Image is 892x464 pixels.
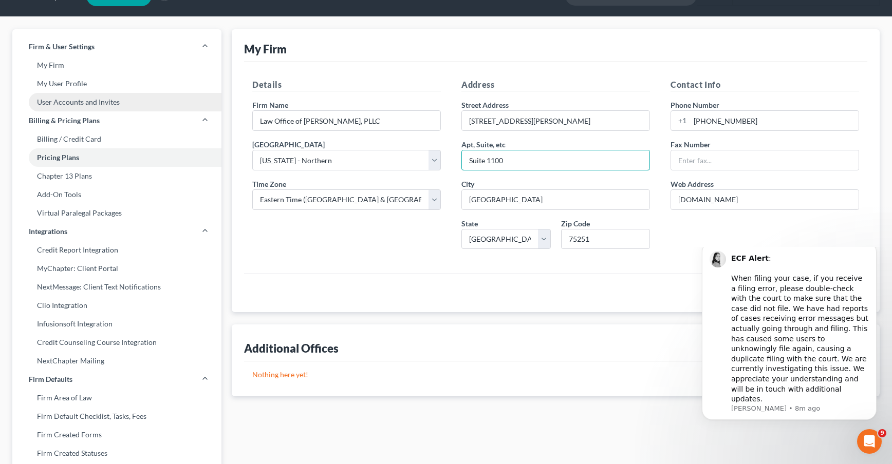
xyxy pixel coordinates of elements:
label: Web Address [671,179,714,189]
a: Virtual Paralegal Packages [12,204,221,222]
a: My Firm [12,56,221,74]
img: Profile image for Lindsey [23,4,40,21]
a: Firm Default Checklist, Tasks, Fees [12,407,221,426]
a: Firm & User Settings [12,37,221,56]
input: Enter phone... [690,111,859,130]
a: Firm Created Forms [12,426,221,444]
div: +1 [671,111,690,130]
iframe: Intercom notifications message [686,247,892,459]
input: Enter city... [462,190,649,209]
span: 9 [878,429,886,437]
a: NextChapter Mailing [12,352,221,370]
input: Enter address... [462,111,649,130]
input: Enter fax... [671,150,859,170]
input: (optional) [462,150,649,170]
a: Firm Created Statuses [12,444,221,462]
label: Zip Code [561,218,590,229]
h5: Details [252,79,441,91]
a: Firm Defaults [12,370,221,389]
a: NextMessage: Client Text Notifications [12,278,221,296]
span: Billing & Pricing Plans [29,115,100,126]
label: Apt, Suite, etc [461,139,506,150]
label: Street Address [461,100,509,110]
label: [GEOGRAPHIC_DATA] [252,139,325,150]
label: City [461,179,474,189]
label: Phone Number [671,100,719,110]
p: Nothing here yet! [252,370,859,380]
div: My Firm [244,42,287,56]
span: Integrations [29,226,67,237]
h5: Address [461,79,650,91]
a: Credit Counseling Course Integration [12,333,221,352]
label: State [461,218,478,229]
span: Firm Defaults [29,374,72,384]
div: : ​ When filing your case, if you receive a filing error, please double-check with the court to m... [45,7,182,158]
a: Billing & Pricing Plans [12,111,221,130]
a: Infusionsoft Integration [12,315,221,333]
a: Billing / Credit Card [12,130,221,148]
span: Firm & User Settings [29,42,95,52]
div: Additional Offices [244,341,339,356]
h5: Contact Info [671,79,859,91]
a: Add-On Tools [12,185,221,204]
b: ECF Alert [45,7,82,15]
a: Integrations [12,222,221,241]
iframe: Intercom live chat [857,429,882,454]
span: Firm Name [252,101,288,109]
a: User Accounts and Invites [12,93,221,111]
a: MyChapter: Client Portal [12,259,221,278]
a: Chapter 13 Plans [12,167,221,185]
p: Message from Lindsey, sent 8m ago [45,157,182,166]
a: My User Profile [12,74,221,93]
a: Firm Area of Law [12,389,221,407]
input: XXXXX [561,229,651,249]
label: Fax Number [671,139,711,150]
a: Credit Report Integration [12,241,221,259]
a: Pricing Plans [12,148,221,167]
input: Enter name... [253,111,440,130]
input: Enter web address.... [671,190,859,209]
label: Time Zone [252,179,286,189]
a: Clio Integration [12,296,221,315]
div: Message content [45,2,182,156]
